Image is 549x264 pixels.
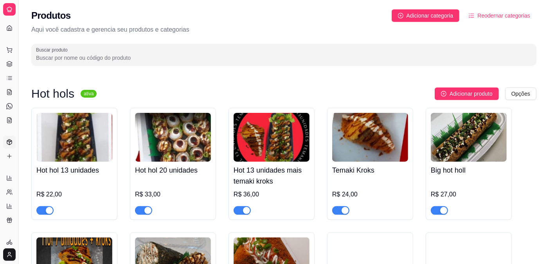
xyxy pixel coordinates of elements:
[31,25,536,34] p: Aqui você cadastra e gerencia seu produtos e categorias
[81,90,97,98] sup: ativa
[36,113,112,162] img: product-image
[450,89,493,98] span: Adicionar produto
[332,165,408,176] h4: Temaki Kroks
[234,113,310,162] img: product-image
[135,165,211,176] h4: Hot hol 20 unidades
[435,87,499,100] button: Adicionar produto
[234,165,310,187] h4: Hot 13 unidades mais temaki kroks
[407,11,454,20] span: Adicionar categoria
[431,190,507,199] div: R$ 27,00
[392,9,460,22] button: Adicionar categoria
[135,190,211,199] div: R$ 33,00
[36,165,112,176] h4: Hot hol 13 unidades
[431,165,507,176] h4: Big hot holl
[31,9,71,22] h2: Produtos
[463,9,536,22] button: Reodernar categorias
[469,13,474,18] span: ordered-list
[511,89,530,98] span: Opções
[234,190,310,199] div: R$ 36,00
[505,87,536,100] button: Opções
[431,113,507,162] img: product-image
[31,89,74,98] h3: Hot hols
[332,113,408,162] img: product-image
[398,13,403,18] span: plus-circle
[36,54,532,62] input: Buscar produto
[477,11,530,20] span: Reodernar categorias
[135,113,211,162] img: product-image
[332,190,408,199] div: R$ 24,00
[441,91,446,96] span: plus-circle
[36,46,70,53] label: Buscar produto
[36,190,112,199] div: R$ 22,00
